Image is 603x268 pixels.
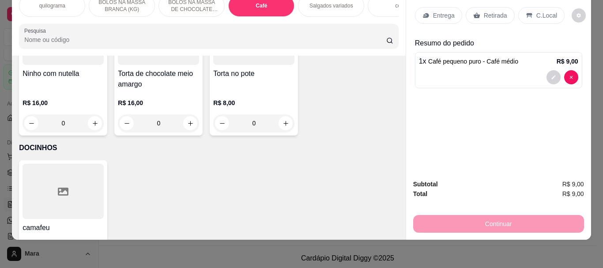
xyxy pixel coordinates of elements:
[24,116,38,130] button: decrease-product-quantity
[572,8,586,23] button: decrease-product-quantity
[433,11,455,20] p: Entrega
[88,116,102,130] button: increase-product-quantity
[419,56,518,67] p: 1 x
[213,68,294,79] h4: Torta no pote
[183,116,197,130] button: increase-product-quantity
[256,2,267,9] p: Café
[39,2,65,9] p: quilograma
[546,70,561,84] button: decrease-product-quantity
[413,190,427,197] strong: Total
[428,58,518,65] span: Café pequeno puro - Café médio
[564,70,578,84] button: decrease-product-quantity
[23,68,104,79] h4: Ninho com nutella
[413,181,438,188] strong: Subtotal
[415,38,582,49] p: Resumo do pedido
[118,68,199,90] h4: Torta de chocolate meio amargo
[536,11,557,20] p: C.Local
[309,2,353,9] p: Salgados variados
[562,179,584,189] span: R$ 9,00
[215,116,229,130] button: decrease-product-quantity
[23,98,104,107] p: R$ 16,00
[557,57,578,66] p: R$ 9,00
[279,116,293,130] button: increase-product-quantity
[19,143,398,153] p: DOCINHOS
[395,2,407,9] p: copo
[23,223,104,233] h4: camafeu
[562,189,584,199] span: R$ 9,00
[24,27,49,34] label: Pesquisa
[484,11,507,20] p: Retirada
[118,98,199,107] p: R$ 16,00
[24,35,386,44] input: Pesquisa
[213,98,294,107] p: R$ 8,00
[120,116,134,130] button: decrease-product-quantity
